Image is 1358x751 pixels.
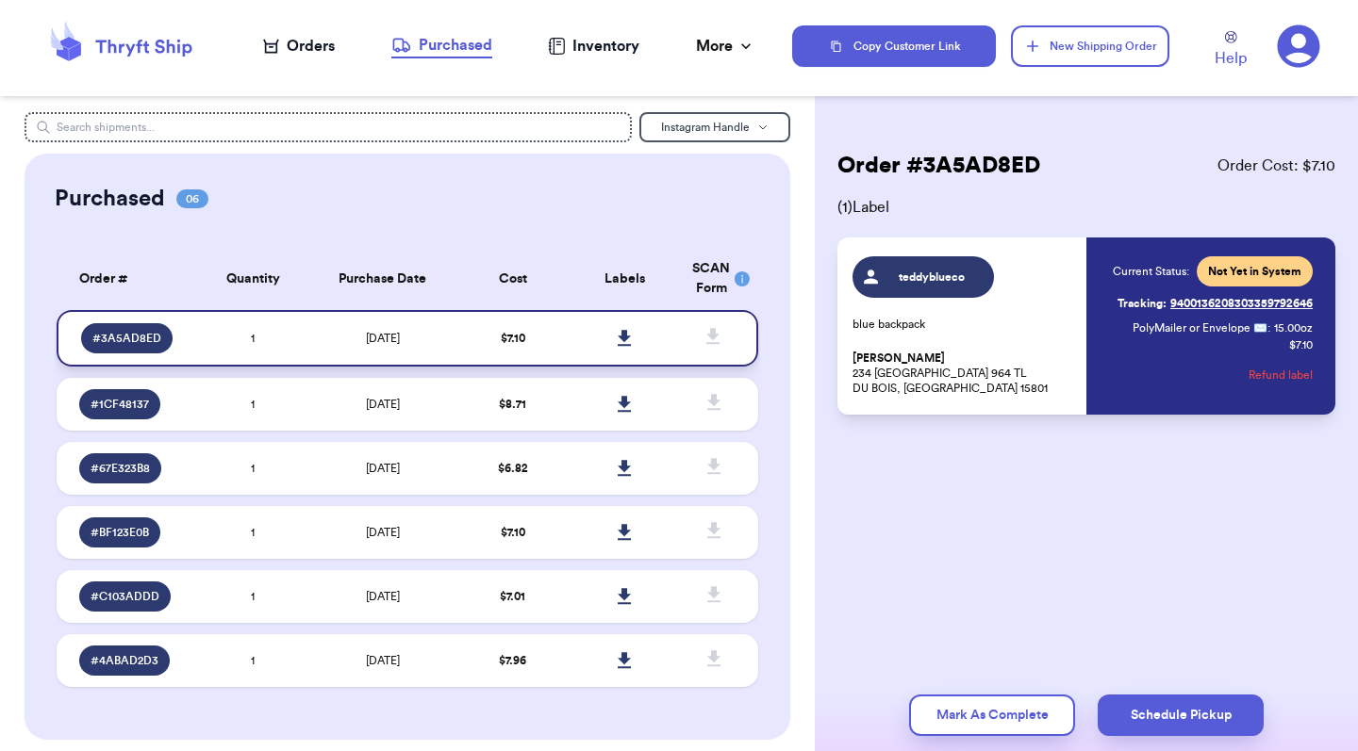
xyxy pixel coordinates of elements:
[91,589,159,604] span: # C103ADDD
[251,527,255,538] span: 1
[309,248,456,310] th: Purchase Date
[548,35,639,57] a: Inventory
[1249,354,1313,396] button: Refund label
[1118,296,1167,311] span: Tracking:
[1215,31,1247,70] a: Help
[366,591,400,602] span: [DATE]
[366,463,400,474] span: [DATE]
[391,34,492,57] div: Purchased
[1118,288,1313,318] a: Tracking:9400136208303359792646
[1217,155,1335,177] span: Order Cost: $ 7.10
[251,399,255,410] span: 1
[498,463,528,474] span: $ 6.82
[1011,25,1169,67] button: New Shipping Order
[366,655,400,666] span: [DATE]
[91,653,158,668] span: # 4ABAD2D3
[1289,337,1313,352] p: $ 7.10
[837,196,1335,219] span: ( 1 ) Label
[197,248,309,310] th: Quantity
[853,317,1075,332] p: blue backpack
[887,269,977,285] span: teddyblueco
[639,112,790,142] button: Instagram Handle
[499,655,526,666] span: $ 7.96
[499,399,526,410] span: $ 8.71
[1215,47,1247,70] span: Help
[909,694,1075,736] button: Mark As Complete
[251,591,255,602] span: 1
[176,189,208,208] span: 06
[366,399,400,410] span: [DATE]
[92,331,161,346] span: # 3A5AD8ED
[1208,264,1301,279] span: Not Yet in System
[1113,264,1189,279] span: Current Status:
[696,35,755,57] div: More
[57,248,197,310] th: Order #
[853,351,945,366] span: [PERSON_NAME]
[1274,320,1313,335] span: 15.00 oz
[501,333,525,344] span: $ 7.10
[91,525,149,540] span: # BF123E0B
[1267,320,1270,335] span: :
[661,122,750,133] span: Instagram Handle
[251,463,255,474] span: 1
[391,34,492,58] a: Purchased
[251,655,255,666] span: 1
[55,184,165,214] h2: Purchased
[692,259,736,299] div: SCAN Form
[792,25,996,67] button: Copy Customer Link
[1133,322,1267,334] span: PolyMailer or Envelope ✉️
[251,333,255,344] span: 1
[366,333,400,344] span: [DATE]
[853,351,1075,396] p: 234 [GEOGRAPHIC_DATA] 964 TL DU BOIS, [GEOGRAPHIC_DATA] 15801
[456,248,569,310] th: Cost
[25,112,632,142] input: Search shipments...
[500,591,525,602] span: $ 7.01
[501,527,525,538] span: $ 7.10
[91,461,150,476] span: # 67E323B8
[366,527,400,538] span: [DATE]
[263,35,335,57] a: Orders
[569,248,681,310] th: Labels
[1098,694,1264,736] button: Schedule Pickup
[837,151,1040,181] h2: Order # 3A5AD8ED
[91,397,149,412] span: # 1CF48137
